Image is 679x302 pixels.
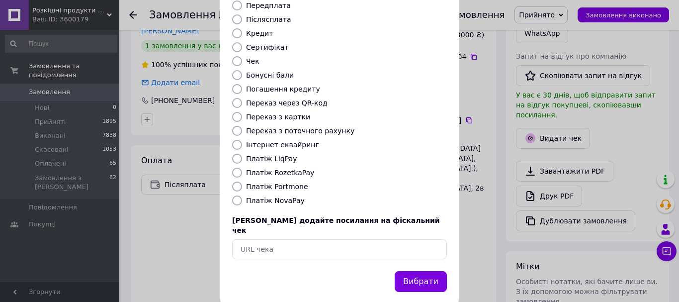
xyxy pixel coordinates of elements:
label: Сертифікат [246,43,289,51]
label: Платіж NovaPay [246,197,305,204]
span: [PERSON_NAME] додайте посилання на фіскальний чек [232,216,440,234]
label: Бонусні бали [246,71,294,79]
label: Передплата [246,1,291,9]
label: Платіж RozetkaPay [246,169,314,177]
label: Чек [246,57,259,65]
input: URL чека [232,239,447,259]
label: Переказ з поточного рахунку [246,127,354,135]
label: Погашення кредиту [246,85,320,93]
label: Платіж LiqPay [246,155,297,163]
label: Платіж Portmone [246,183,308,191]
label: Переказ через QR-код [246,99,328,107]
label: Переказ з картки [246,113,310,121]
label: Післясплата [246,15,291,23]
label: Інтернет еквайринг [246,141,319,149]
button: Вибрати [395,271,447,293]
label: Кредит [246,29,273,37]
